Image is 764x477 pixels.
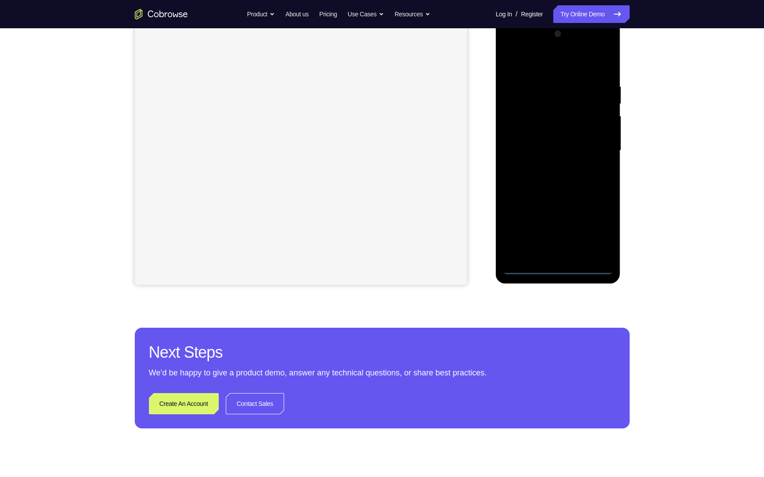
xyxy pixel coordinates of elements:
[149,367,616,379] p: We’d be happy to give a product demo, answer any technical questions, or share best practices.
[553,5,629,23] a: Try Online Demo
[247,5,275,23] button: Product
[149,393,219,414] a: Create An Account
[226,393,285,414] a: Contact Sales
[285,5,308,23] a: About us
[521,5,543,23] a: Register
[319,5,337,23] a: Pricing
[496,5,512,23] a: Log In
[348,5,384,23] button: Use Cases
[395,5,430,23] button: Resources
[135,9,188,19] a: Go to the home page
[516,9,517,19] span: /
[149,342,616,363] h2: Next Steps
